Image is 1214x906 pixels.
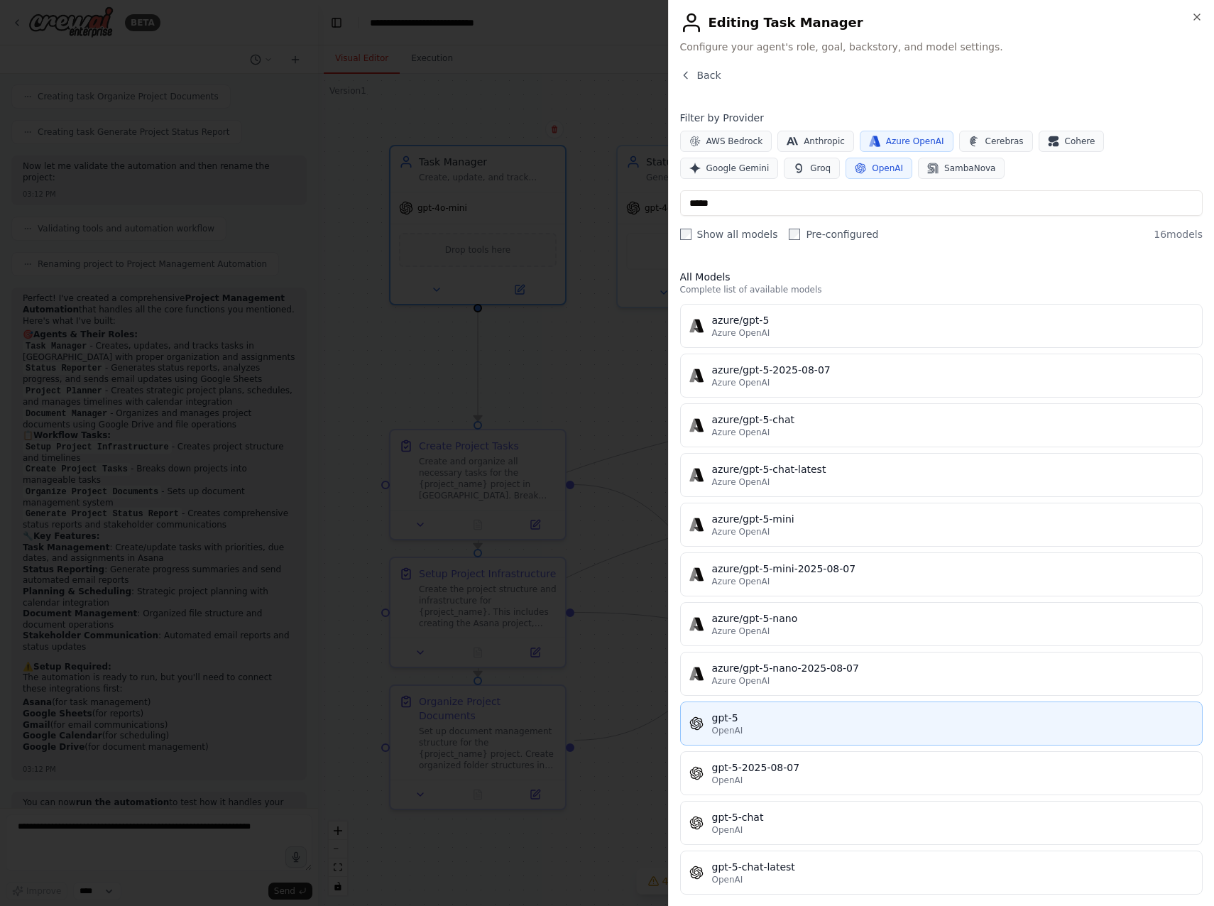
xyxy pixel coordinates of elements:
span: Back [697,68,721,82]
input: Pre-configured [789,229,800,240]
button: OpenAI [846,158,912,179]
h3: All Models [680,270,1203,284]
p: Complete list of available models [680,284,1203,295]
input: Show all models [680,229,691,240]
button: azure/gpt-5-chatAzure OpenAI [680,403,1203,447]
span: Azure OpenAI [712,675,770,687]
div: gpt-5-chat-latest [712,860,1194,874]
span: Configure your agent's role, goal, backstory, and model settings. [680,40,1203,54]
div: azure/gpt-5-chat-latest [712,462,1194,476]
button: Google Gemini [680,158,779,179]
label: Pre-configured [789,227,878,241]
span: OpenAI [712,824,743,836]
button: gpt-5OpenAI [680,702,1203,746]
div: azure/gpt-5-mini [712,512,1194,526]
button: Cerebras [959,131,1033,152]
button: azure/gpt-5-nanoAzure OpenAI [680,602,1203,646]
span: AWS Bedrock [706,136,763,147]
span: Azure OpenAI [712,576,770,587]
div: azure/gpt-5-nano [712,611,1194,626]
span: Azure OpenAI [712,427,770,438]
span: Azure OpenAI [712,377,770,388]
span: Cohere [1065,136,1095,147]
div: azure/gpt-5-2025-08-07 [712,363,1194,377]
button: Anthropic [777,131,854,152]
button: azure/gpt-5-2025-08-07Azure OpenAI [680,354,1203,398]
span: Azure OpenAI [886,136,944,147]
div: azure/gpt-5 [712,313,1194,327]
span: SambaNova [944,163,995,174]
div: azure/gpt-5-chat [712,413,1194,427]
span: OpenAI [712,775,743,786]
div: gpt-5-2025-08-07 [712,760,1194,775]
button: Azure OpenAI [860,131,953,152]
button: Cohere [1039,131,1105,152]
span: OpenAI [712,874,743,885]
span: Azure OpenAI [712,626,770,637]
span: Google Gemini [706,163,770,174]
button: gpt-5-2025-08-07OpenAI [680,751,1203,795]
span: Azure OpenAI [712,476,770,488]
h4: Filter by Provider [680,111,1203,125]
button: AWS Bedrock [680,131,772,152]
div: gpt-5-chat [712,810,1194,824]
button: Back [680,68,721,82]
button: gpt-5-chatOpenAI [680,801,1203,845]
button: Groq [784,158,840,179]
button: azure/gpt-5-nano-2025-08-07Azure OpenAI [680,652,1203,696]
label: Show all models [680,227,778,241]
span: 16 models [1154,227,1203,241]
button: azure/gpt-5Azure OpenAI [680,304,1203,348]
span: OpenAI [712,725,743,736]
span: Azure OpenAI [712,526,770,537]
span: Cerebras [985,136,1024,147]
span: OpenAI [872,163,903,174]
div: azure/gpt-5-mini-2025-08-07 [712,562,1194,576]
h2: Editing Task Manager [680,11,1203,34]
button: azure/gpt-5-miniAzure OpenAI [680,503,1203,547]
span: Anthropic [804,136,845,147]
button: SambaNova [918,158,1005,179]
span: Azure OpenAI [712,327,770,339]
button: gpt-5-chat-latestOpenAI [680,851,1203,895]
div: azure/gpt-5-nano-2025-08-07 [712,661,1194,675]
div: gpt-5 [712,711,1194,725]
span: Groq [810,163,831,174]
button: azure/gpt-5-mini-2025-08-07Azure OpenAI [680,552,1203,596]
button: azure/gpt-5-chat-latestAzure OpenAI [680,453,1203,497]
